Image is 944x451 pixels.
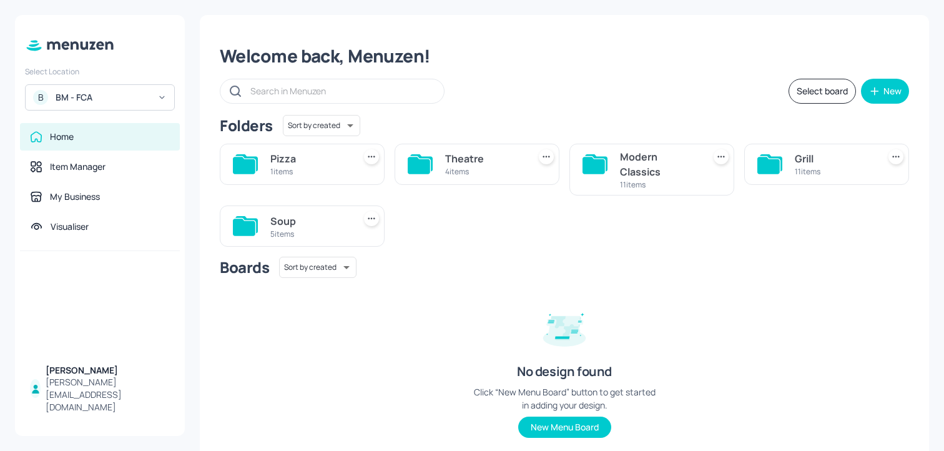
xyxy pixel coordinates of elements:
[445,151,524,166] div: Theatre
[250,82,431,100] input: Search in Menuzen
[25,66,175,77] div: Select Location
[279,255,356,280] div: Sort by created
[620,179,699,190] div: 11 items
[283,113,360,138] div: Sort by created
[220,257,269,277] div: Boards
[471,385,658,412] div: Click “New Menu Board” button to get started in adding your design.
[795,166,873,177] div: 11 items
[270,214,349,229] div: Soup
[33,90,48,105] div: B
[46,364,170,377] div: [PERSON_NAME]
[56,91,150,104] div: BM - FCA
[445,166,524,177] div: 4 items
[883,87,902,96] div: New
[861,79,909,104] button: New
[533,295,596,358] img: design-empty
[518,417,611,438] button: New Menu Board
[517,363,612,380] div: No design found
[220,45,909,67] div: Welcome back, Menuzen!
[50,191,100,203] div: My Business
[270,229,349,239] div: 5 items
[795,151,873,166] div: Grill
[46,376,170,414] div: [PERSON_NAME][EMAIL_ADDRESS][DOMAIN_NAME]
[270,151,349,166] div: Pizza
[220,116,273,136] div: Folders
[620,149,699,179] div: Modern Classics
[270,166,349,177] div: 1 items
[50,161,106,173] div: Item Manager
[50,131,74,143] div: Home
[789,79,856,104] button: Select board
[51,221,89,233] div: Visualiser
